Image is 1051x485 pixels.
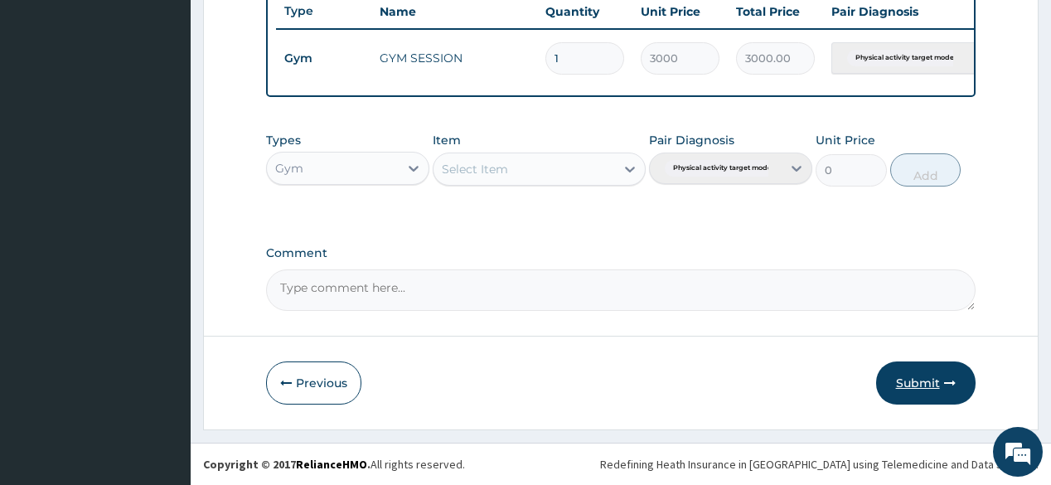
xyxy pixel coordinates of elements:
td: Gym [276,43,371,74]
div: Select Item [442,161,508,177]
label: Item [433,132,461,148]
div: Chat with us now [86,93,278,114]
button: Submit [876,361,976,405]
div: Minimize live chat window [272,8,312,48]
strong: Copyright © 2017 . [203,457,371,472]
a: RelianceHMO [296,457,367,472]
footer: All rights reserved. [191,443,1051,485]
label: Types [266,133,301,148]
label: Comment [266,246,975,260]
button: Add [890,153,961,187]
span: We're online! [96,140,229,308]
td: GYM SESSION [371,41,537,75]
textarea: Type your message and hit 'Enter' [8,315,316,373]
label: Unit Price [816,132,875,148]
button: Previous [266,361,361,405]
div: Gym [275,160,303,177]
div: Redefining Heath Insurance in [GEOGRAPHIC_DATA] using Telemedicine and Data Science! [600,456,1039,473]
label: Pair Diagnosis [649,132,734,148]
img: d_794563401_company_1708531726252_794563401 [31,83,67,124]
